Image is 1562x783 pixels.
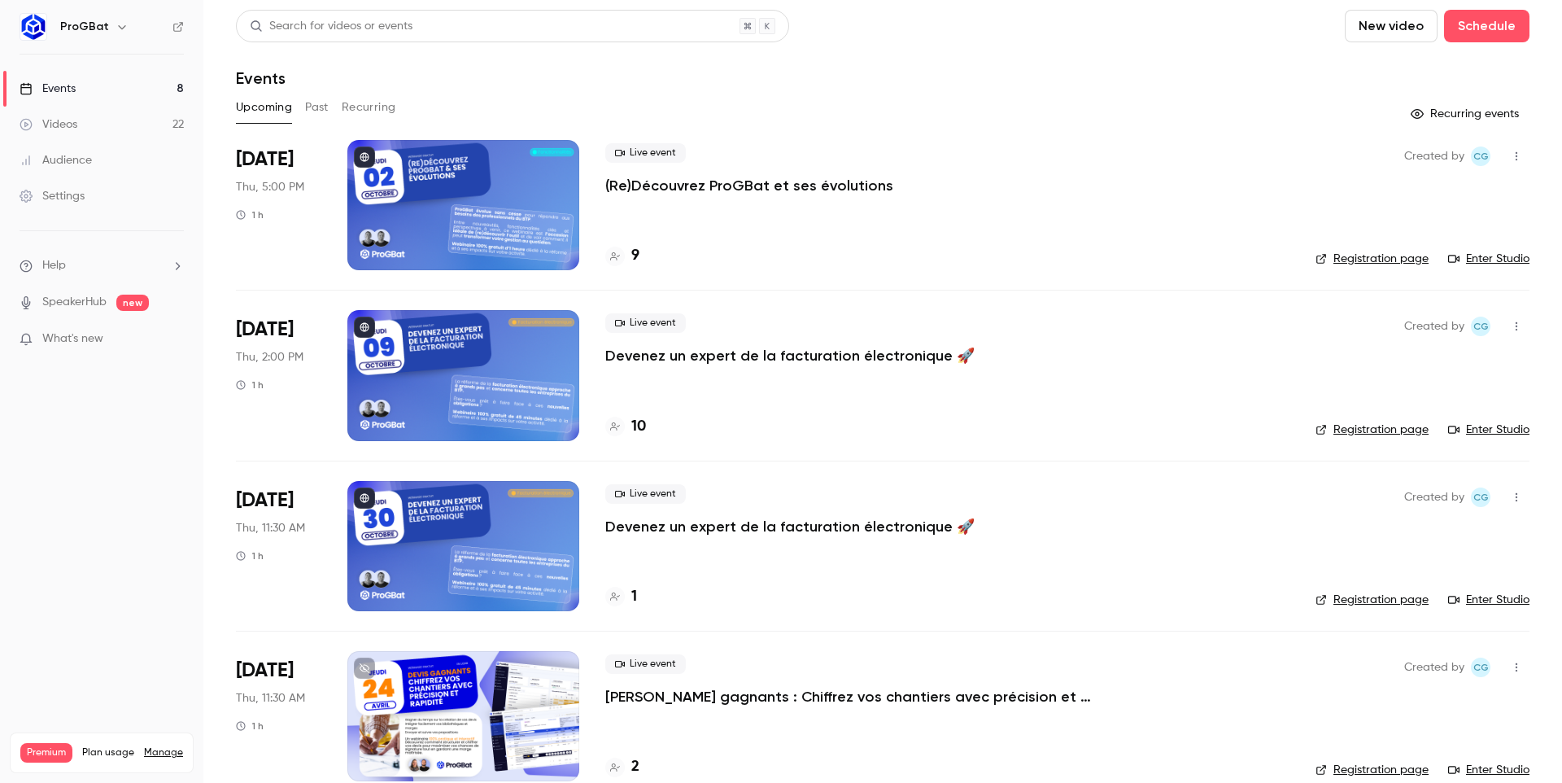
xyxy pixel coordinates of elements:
[631,756,639,778] h4: 2
[236,140,321,270] div: Oct 2 Thu, 5:00 PM (Europe/Paris)
[164,332,184,347] iframe: Noticeable Trigger
[605,654,686,674] span: Live event
[1315,251,1429,267] a: Registration page
[20,152,92,168] div: Audience
[236,68,286,88] h1: Events
[605,416,646,438] a: 10
[1345,10,1438,42] button: New video
[60,19,109,35] h6: ProGBat
[1315,422,1429,438] a: Registration page
[1444,10,1529,42] button: Schedule
[20,14,46,40] img: ProGBat
[236,349,303,365] span: Thu, 2:00 PM
[236,549,264,562] div: 1 h
[631,586,637,608] h4: 1
[1315,762,1429,778] a: Registration page
[605,313,686,333] span: Live event
[42,257,66,274] span: Help
[236,690,305,706] span: Thu, 11:30 AM
[605,245,639,267] a: 9
[605,176,893,195] a: (Re)Découvrez ProGBat et ses évolutions
[236,520,305,536] span: Thu, 11:30 AM
[42,330,103,348] span: What's new
[20,257,184,274] li: help-dropdown-opener
[605,517,975,536] a: Devenez un expert de la facturation électronique 🚀
[1473,488,1489,507] span: CG
[605,346,975,365] a: Devenez un expert de la facturation électronique 🚀
[116,295,149,311] span: new
[20,743,72,763] span: Premium
[236,310,321,440] div: Oct 9 Thu, 2:00 PM (Europe/Paris)
[605,484,686,504] span: Live event
[1473,317,1489,336] span: CG
[20,188,85,204] div: Settings
[1473,147,1489,166] span: CG
[605,687,1093,706] a: [PERSON_NAME] gagnants : Chiffrez vos chantiers avec précision et rapidité
[236,651,321,781] div: Nov 6 Thu, 11:30 AM (Europe/Paris)
[1448,762,1529,778] a: Enter Studio
[1404,147,1464,166] span: Created by
[1473,658,1489,677] span: CG
[1404,658,1464,677] span: Created by
[236,658,294,684] span: [DATE]
[1471,488,1490,507] span: Charles Gallard
[1448,422,1529,438] a: Enter Studio
[20,81,76,97] div: Events
[605,586,637,608] a: 1
[1404,317,1464,336] span: Created by
[305,94,329,120] button: Past
[1471,317,1490,336] span: Charles Gallard
[605,756,639,778] a: 2
[42,294,107,311] a: SpeakerHub
[236,481,321,611] div: Oct 30 Thu, 11:30 AM (Europe/Paris)
[1315,592,1429,608] a: Registration page
[1403,101,1529,127] button: Recurring events
[236,720,264,733] div: 1 h
[236,208,264,221] div: 1 h
[236,179,304,195] span: Thu, 5:00 PM
[236,488,294,514] span: [DATE]
[342,94,396,120] button: Recurring
[1471,658,1490,677] span: Charles Gallard
[236,147,294,173] span: [DATE]
[144,746,183,759] a: Manage
[605,143,686,163] span: Live event
[82,746,134,759] span: Plan usage
[20,116,77,133] div: Videos
[631,245,639,267] h4: 9
[236,94,292,120] button: Upcoming
[236,378,264,391] div: 1 h
[1404,488,1464,507] span: Created by
[1448,251,1529,267] a: Enter Studio
[1471,147,1490,166] span: Charles Gallard
[1448,592,1529,608] a: Enter Studio
[631,416,646,438] h4: 10
[250,18,412,35] div: Search for videos or events
[236,317,294,343] span: [DATE]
